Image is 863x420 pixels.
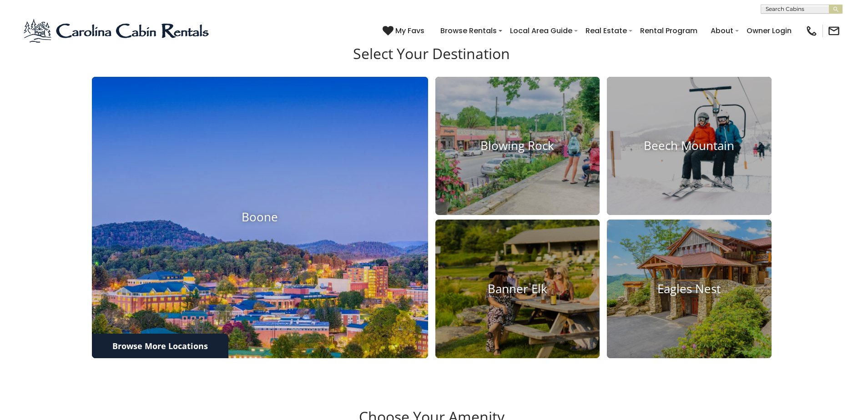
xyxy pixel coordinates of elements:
[92,334,228,358] a: Browse More Locations
[383,25,427,37] a: My Favs
[742,23,796,39] a: Owner Login
[706,23,738,39] a: About
[607,139,772,153] h4: Beech Mountain
[23,17,212,45] img: Blue-2.png
[435,77,600,215] a: Blowing Rock
[92,210,428,225] h4: Boone
[805,25,818,37] img: phone-regular-black.png
[92,77,428,358] a: Boone
[91,45,773,77] h3: Select Your Destination
[581,23,631,39] a: Real Estate
[607,77,772,215] a: Beech Mountain
[435,139,600,153] h4: Blowing Rock
[636,23,702,39] a: Rental Program
[435,220,600,358] a: Banner Elk
[436,23,501,39] a: Browse Rentals
[828,25,840,37] img: mail-regular-black.png
[607,282,772,296] h4: Eagles Nest
[505,23,577,39] a: Local Area Guide
[607,220,772,358] a: Eagles Nest
[435,282,600,296] h4: Banner Elk
[395,25,424,36] span: My Favs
